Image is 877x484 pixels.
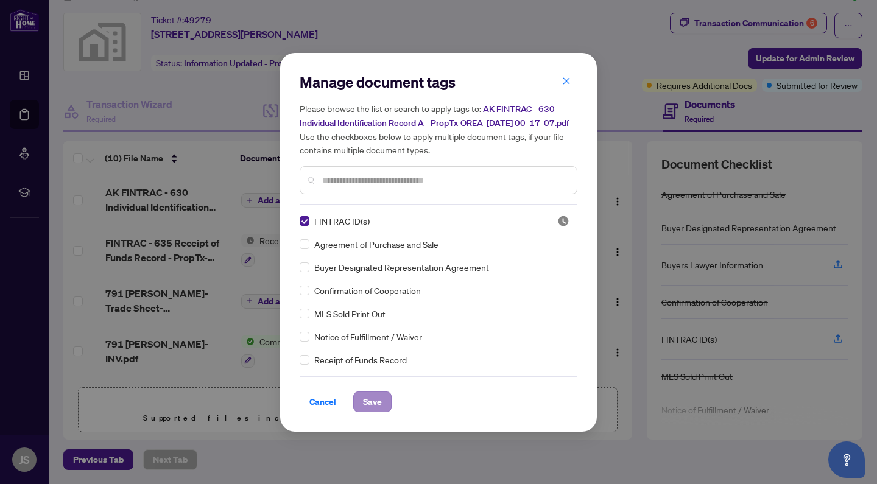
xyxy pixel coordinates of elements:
span: Notice of Fulfillment / Waiver [314,330,422,343]
button: Cancel [300,391,346,412]
span: Buyer Designated Representation Agreement [314,261,489,274]
span: FINTRAC ID(s) [314,214,370,228]
span: Save [363,392,382,412]
span: Receipt of Funds Record [314,353,407,367]
span: Cancel [309,392,336,412]
span: MLS Sold Print Out [314,307,386,320]
span: Confirmation of Cooperation [314,284,421,297]
img: status [557,215,569,227]
h5: Please browse the list or search to apply tags to: Use the checkboxes below to apply multiple doc... [300,102,577,156]
span: AK FINTRAC - 630 Individual Identification Record A - PropTx-OREA_[DATE] 00_17_07.pdf [300,103,569,128]
span: close [562,77,571,85]
button: Open asap [828,441,865,478]
span: Agreement of Purchase and Sale [314,237,438,251]
button: Save [353,391,392,412]
span: Pending Review [557,215,569,227]
h2: Manage document tags [300,72,577,92]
